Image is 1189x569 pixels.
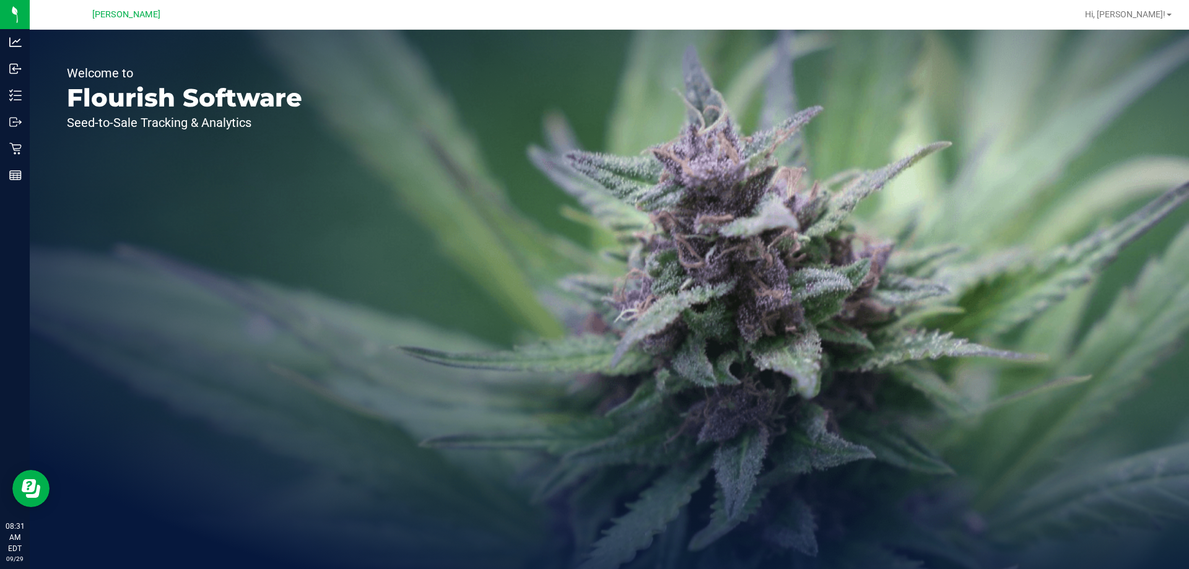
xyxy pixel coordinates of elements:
p: Seed-to-Sale Tracking & Analytics [67,116,302,129]
p: 08:31 AM EDT [6,521,24,554]
p: Welcome to [67,67,302,79]
inline-svg: Reports [9,169,22,181]
span: [PERSON_NAME] [92,9,160,20]
span: Hi, [PERSON_NAME]! [1085,9,1165,19]
inline-svg: Analytics [9,36,22,48]
p: 09/29 [6,554,24,563]
inline-svg: Inventory [9,89,22,102]
p: Flourish Software [67,85,302,110]
inline-svg: Inbound [9,63,22,75]
inline-svg: Outbound [9,116,22,128]
iframe: Resource center [12,470,50,507]
inline-svg: Retail [9,142,22,155]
